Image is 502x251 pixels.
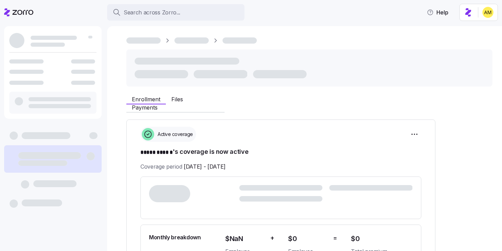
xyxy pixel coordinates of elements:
span: = [333,233,337,243]
span: Payments [132,105,158,110]
span: Files [171,96,183,102]
h1: 's coverage is now active [140,147,421,157]
span: $NaN [225,233,265,244]
span: Enrollment [132,96,160,102]
button: Search across Zorro... [107,4,244,21]
span: Coverage period [140,162,226,171]
span: [DATE] - [DATE] [184,162,226,171]
span: + [270,233,274,243]
img: dfaaf2f2725e97d5ef9e82b99e83f4d7 [482,7,493,18]
span: $0 [288,233,328,244]
span: Monthly breakdown [149,233,201,242]
span: Help [427,8,448,16]
span: $0 [351,233,413,244]
span: Active coverage [156,131,193,138]
span: Search across Zorro... [124,8,180,17]
button: Help [421,5,454,19]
